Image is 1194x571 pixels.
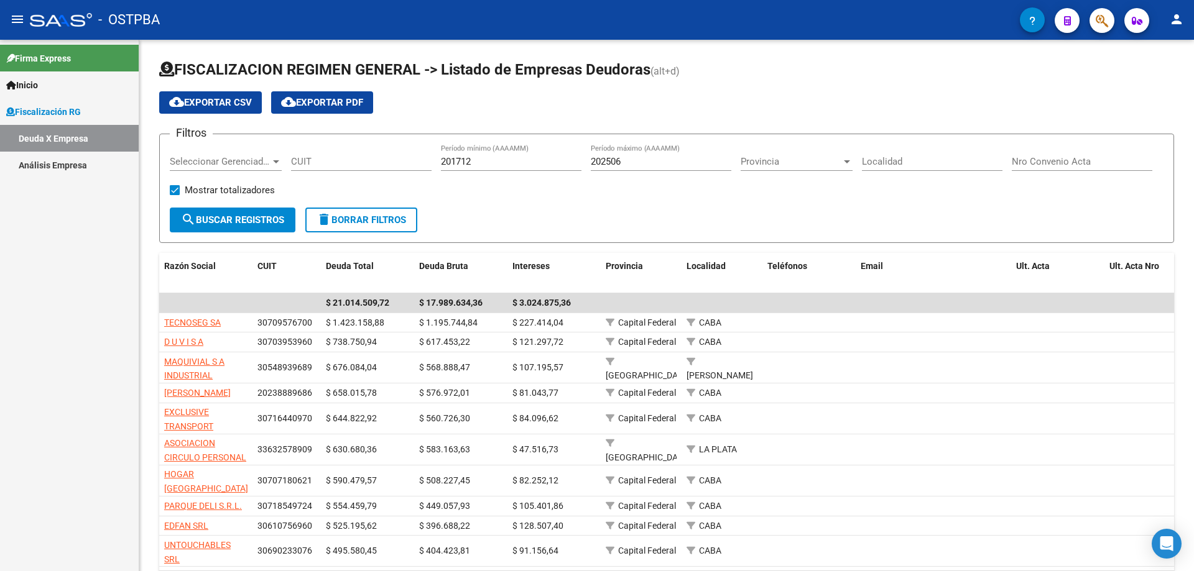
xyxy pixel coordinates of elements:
span: Deuda Bruta [419,261,468,271]
span: (alt+d) [650,65,680,77]
span: [GEOGRAPHIC_DATA] [606,370,690,380]
span: Capital Federal [618,413,676,423]
span: LA PLATA [699,444,737,454]
button: Buscar Registros [170,208,295,232]
span: 30610756960 [257,521,312,531]
datatable-header-cell: Localidad [682,253,762,294]
span: Buscar Registros [181,214,284,226]
span: $ 47.516,73 [512,444,558,454]
datatable-header-cell: Email [856,253,1011,294]
span: $ 583.163,63 [419,444,470,454]
span: 33632578909 [257,444,312,454]
span: $ 404.423,81 [419,546,470,555]
span: Intereses [512,261,550,271]
span: $ 738.750,94 [326,337,377,347]
span: Capital Federal [618,388,676,398]
datatable-header-cell: Razón Social [159,253,252,294]
button: Exportar CSV [159,91,262,114]
datatable-header-cell: Deuda Bruta [414,253,507,294]
span: EXCLUSIVE TRANSPORT [164,407,213,431]
span: Capital Federal [618,546,676,555]
span: Capital Federal [618,317,676,327]
span: Capital Federal [618,337,676,347]
span: Seleccionar Gerenciador [170,156,271,167]
span: [PERSON_NAME] NORTE [687,370,753,395]
mat-icon: cloud_download [281,94,296,109]
span: CABA [699,413,721,423]
span: 30707180621 [257,475,312,485]
span: EDFAN SRL [164,521,208,531]
span: CABA [699,501,721,511]
span: $ 107.195,57 [512,362,563,372]
span: 30716440970 [257,413,312,423]
span: Ult. Acta [1016,261,1050,271]
span: Exportar PDF [281,97,363,108]
span: $ 81.043,77 [512,388,558,398]
datatable-header-cell: Intereses [507,253,601,294]
span: $ 644.822,92 [326,413,377,423]
span: $ 525.195,62 [326,521,377,531]
span: $ 449.057,93 [419,501,470,511]
span: $ 617.453,22 [419,337,470,347]
span: TECNOSEG SA [164,317,221,327]
span: Firma Express [6,52,71,65]
span: MAQUIVIAL S A INDUSTRIAL [164,357,224,381]
span: 30703953960 [257,337,312,347]
mat-icon: menu [10,12,25,27]
span: FISCALIZACION REGIMEN GENERAL -> Listado de Empresas Deudoras [159,61,650,78]
span: $ 590.479,57 [326,475,377,485]
h3: Filtros [170,124,213,142]
span: Provincia [606,261,643,271]
span: UNTOUCHABLES SRL [164,540,231,564]
span: PARQUE DELI S.R.L. [164,501,242,511]
span: Ult. Acta Nro [1109,261,1159,271]
datatable-header-cell: Ult. Acta [1011,253,1104,294]
span: $ 495.580,45 [326,546,377,555]
span: HOGAR [GEOGRAPHIC_DATA][PERSON_NAME] SRL [164,469,248,508]
span: CABA [699,546,721,555]
span: ASOCIACION CIRCULO PERSONAL POLICIAL [GEOGRAPHIC_DATA] [164,438,248,490]
span: Capital Federal [618,475,676,485]
mat-icon: search [181,212,196,227]
span: CABA [699,475,721,485]
span: - OSTPBA [98,6,160,34]
span: $ 84.096,62 [512,413,558,423]
span: 30548939689 [257,362,312,372]
span: $ 658.015,78 [326,388,377,398]
span: Localidad [687,261,726,271]
span: $ 3.024.875,36 [512,298,571,308]
span: $ 576.972,01 [419,388,470,398]
span: $ 676.084,04 [326,362,377,372]
span: Fiscalización RG [6,105,81,119]
span: 30690233076 [257,546,312,555]
span: $ 17.989.634,36 [419,298,483,308]
span: CABA [699,317,721,327]
span: Capital Federal [618,501,676,511]
div: Open Intercom Messenger [1152,529,1182,559]
span: 20238889686 [257,388,312,398]
span: CABA [699,388,721,398]
span: Email [861,261,883,271]
span: $ 508.227,45 [419,475,470,485]
datatable-header-cell: CUIT [252,253,321,294]
span: $ 91.156,64 [512,546,558,555]
span: $ 1.423.158,88 [326,317,384,327]
span: $ 105.401,86 [512,501,563,511]
span: [PERSON_NAME] [164,388,231,398]
span: Provincia [741,156,841,167]
span: $ 227.414,04 [512,317,563,327]
span: CABA [699,337,721,347]
span: Teléfonos [767,261,807,271]
span: Borrar Filtros [317,214,406,226]
span: $ 82.252,12 [512,475,558,485]
span: Deuda Total [326,261,374,271]
span: D U V I S A [164,337,203,347]
span: $ 554.459,79 [326,501,377,511]
span: $ 1.195.744,84 [419,317,478,327]
span: $ 128.507,40 [512,521,563,531]
mat-icon: delete [317,212,331,227]
span: $ 121.297,72 [512,337,563,347]
button: Exportar PDF [271,91,373,114]
span: Inicio [6,78,38,92]
datatable-header-cell: Deuda Total [321,253,414,294]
